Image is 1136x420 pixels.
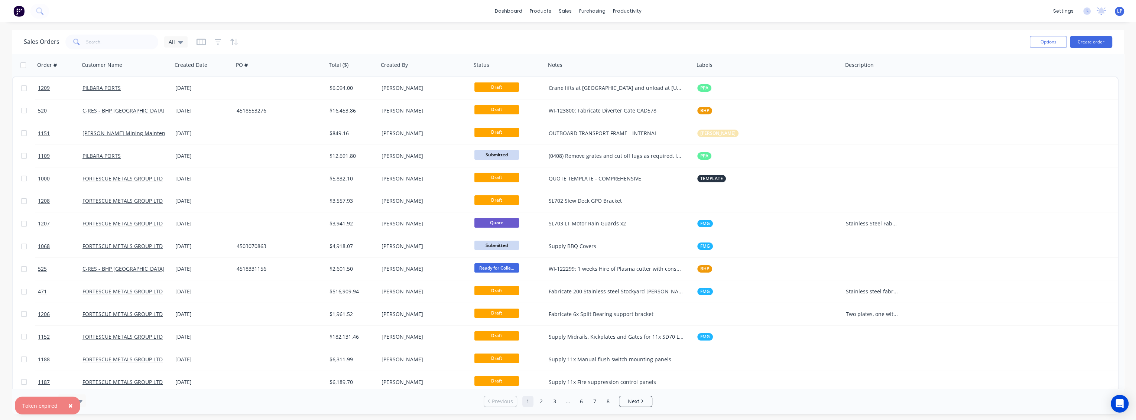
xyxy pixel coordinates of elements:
[474,173,519,182] span: Draft
[24,38,59,45] h1: Sales Orders
[697,175,726,182] button: TEMPLATE
[38,77,82,99] a: 1209
[474,376,519,385] span: Draft
[1111,395,1129,413] div: Open Intercom Messenger
[175,152,231,160] div: [DATE]
[237,107,319,114] div: 4518553276
[329,61,348,69] div: Total ($)
[38,265,47,273] span: 525
[175,356,231,363] div: [DATE]
[1070,36,1112,48] button: Create order
[330,130,373,137] div: $849.16
[175,242,231,250] div: [DATE]
[492,398,513,405] span: Previous
[700,333,710,341] span: FMG
[700,84,708,92] span: PPA
[846,220,899,227] div: Stainless Steel Fabrication
[382,84,464,92] div: [PERSON_NAME]
[330,242,373,250] div: $4,918.07
[175,265,231,273] div: [DATE]
[549,396,560,407] a: Page 3
[38,258,82,280] a: 525
[38,371,82,393] a: 1187
[330,152,373,160] div: $12,691.80
[575,6,609,17] div: purchasing
[549,220,684,227] div: SL703 LT Motor Rain Guards x2
[175,220,231,227] div: [DATE]
[68,400,73,411] span: ×
[82,333,163,340] a: FORTESCUE METALS GROUP LTD
[1049,6,1077,17] div: settings
[697,220,713,227] button: FMG
[382,310,464,318] div: [PERSON_NAME]
[697,84,711,92] button: PPA
[382,333,464,341] div: [PERSON_NAME]
[382,130,464,137] div: [PERSON_NAME]
[549,378,684,386] div: Supply 11x Fire suppression control panels
[38,190,82,212] a: 1208
[548,61,562,69] div: Notes
[38,288,47,295] span: 471
[86,35,159,49] input: Search...
[700,220,710,227] span: FMG
[38,235,82,257] a: 1068
[330,378,373,386] div: $6,189.70
[549,152,684,160] div: (0408) Remove grates and cut off lugs as required, Install new grates.
[38,197,50,205] span: 1208
[82,175,163,182] a: FORTESCUE METALS GROUP LTD
[846,288,899,295] div: Stainless steel fabrication
[175,333,231,341] div: [DATE]
[382,378,464,386] div: [PERSON_NAME]
[330,175,373,182] div: $5,832.10
[330,84,373,92] div: $6,094.00
[474,331,519,341] span: Draft
[38,220,50,227] span: 1207
[82,61,122,69] div: Customer Name
[382,107,464,114] div: [PERSON_NAME]
[330,356,373,363] div: $6,311.99
[38,280,82,303] a: 471
[82,310,163,318] a: FORTESCUE METALS GROUP LTD
[82,378,163,385] a: FORTESCUE METALS GROUP LTD
[549,84,684,92] div: Crane lifts at [GEOGRAPHIC_DATA] and unload at [US_STATE].
[175,84,231,92] div: [DATE]
[38,122,82,144] a: 1151
[38,242,50,250] span: 1068
[22,402,58,410] div: Token expired
[846,310,899,318] div: Two plates, one with milled groove joined together with stainless steel wire rope
[330,333,373,341] div: $182,131.46
[697,242,713,250] button: FMG
[237,265,319,273] div: 4518331156
[474,61,489,69] div: Status
[700,130,736,137] span: [PERSON_NAME]
[82,152,121,159] a: PILBARA PORTS
[330,288,373,295] div: $516,909.94
[381,61,408,69] div: Created By
[382,356,464,363] div: [PERSON_NAME]
[38,107,47,114] span: 520
[549,310,684,318] div: Fabricate 6x Split Bearing support bracket
[697,152,711,160] button: PPA
[474,150,519,159] span: Submitted
[1030,36,1067,48] button: Options
[37,61,57,69] div: Order #
[175,107,231,114] div: [DATE]
[697,130,739,137] button: [PERSON_NAME]
[474,82,519,92] span: Draft
[175,310,231,318] div: [DATE]
[700,152,708,160] span: PPA
[1117,8,1122,14] span: LP
[236,61,248,69] div: PO #
[700,242,710,250] span: FMG
[330,197,373,205] div: $3,557.93
[175,175,231,182] div: [DATE]
[175,197,231,205] div: [DATE]
[82,84,121,91] a: PILBARA PORTS
[82,130,195,137] a: [PERSON_NAME] Mining Maintenance Pty Ltd
[38,333,50,341] span: 1152
[549,356,684,363] div: Supply 11x Manual flush switch mounting panels
[549,175,684,182] div: QUOTE TEMPLATE - COMPREHENSIVE
[82,356,163,363] a: FORTESCUE METALS GROUP LTD
[237,242,319,250] div: 4503070863
[175,130,231,137] div: [DATE]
